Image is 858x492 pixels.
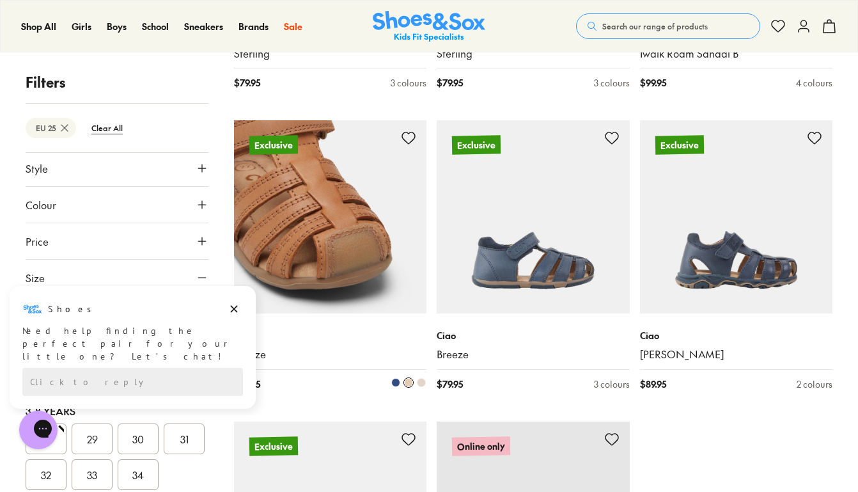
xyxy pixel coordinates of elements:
[437,329,630,342] p: Ciao
[234,76,260,90] span: $ 79.95
[26,459,66,490] button: 32
[238,20,269,33] a: Brands
[796,76,832,90] div: 4 colours
[602,20,708,32] span: Search our range of products
[142,20,169,33] a: School
[26,187,208,223] button: Colour
[797,377,832,391] div: 2 colours
[26,72,208,93] p: Filters
[22,15,43,35] img: Shoes logo
[234,347,427,361] a: Breeze
[437,76,463,90] span: $ 79.95
[26,118,76,138] btn: EU 25
[118,424,159,454] button: 30
[640,76,666,90] span: $ 99.95
[26,197,56,212] span: Colour
[594,377,630,391] div: 3 colours
[437,347,630,361] a: Breeze
[72,459,113,490] button: 33
[48,19,98,31] h3: Shoes
[234,329,427,342] p: Ciao
[234,47,427,61] a: Sterling
[225,16,243,34] button: Dismiss campaign
[284,20,302,33] a: Sale
[72,20,91,33] a: Girls
[21,20,56,33] a: Shop All
[640,120,833,313] a: Exclusive
[22,40,243,79] div: Need help finding the perfect pair for your little one? Let’s chat!
[10,15,256,79] div: Message from Shoes. Need help finding the perfect pair for your little one? Let’s chat!
[26,270,45,285] span: Size
[437,120,630,313] a: Exclusive
[26,161,48,176] span: Style
[249,436,297,456] p: Exclusive
[107,20,127,33] a: Boys
[640,347,833,361] a: [PERSON_NAME]
[373,11,485,42] a: Shoes & Sox
[72,424,113,454] button: 29
[437,47,630,61] a: Sterling
[437,377,463,391] span: $ 79.95
[234,120,427,313] a: Exclusive
[26,150,208,186] button: Style
[118,459,159,490] button: 34
[22,84,243,112] div: Reply to the campaigns
[184,20,223,33] a: Sneakers
[452,436,510,456] p: Online only
[26,223,208,259] button: Price
[655,136,703,155] p: Exclusive
[640,47,833,61] a: Iwalk Roam Sandal B
[640,377,666,391] span: $ 89.95
[576,13,760,39] button: Search our range of products
[640,329,833,342] p: Ciao
[391,76,426,90] div: 3 colours
[164,424,205,454] button: 31
[373,11,485,42] img: SNS_Logo_Responsive.svg
[26,234,49,249] span: Price
[13,406,64,454] iframe: Gorgias live chat messenger
[452,136,501,155] p: Exclusive
[248,134,298,156] p: Exclusive
[26,260,208,296] button: Size
[81,116,133,139] btn: Clear All
[594,76,630,90] div: 3 colours
[10,2,256,125] div: Campaign message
